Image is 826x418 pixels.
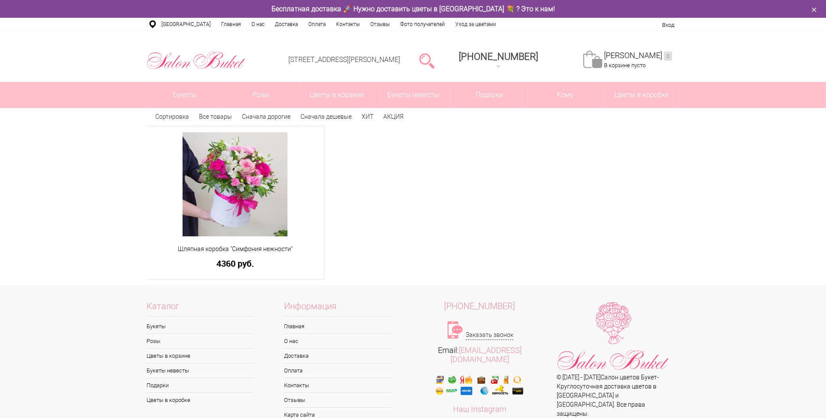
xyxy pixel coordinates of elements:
a: [EMAIL_ADDRESS][DOMAIN_NAME] [451,346,522,364]
span: Сортировка [155,113,189,120]
span: Информация [284,302,392,317]
a: Контакты [331,18,365,31]
a: Салон цветов Букет [601,374,657,381]
a: 4360 руб. [152,259,318,268]
a: О нас [246,18,270,31]
span: Каталог [147,302,254,317]
span: В корзине пусто [604,62,646,69]
img: Шляпная коробка "Симфония нежности" [183,132,287,236]
a: Отзывы [365,18,395,31]
a: Сначала дорогие [242,113,291,120]
a: Шляпная коробка "Симфония нежности" [152,245,318,254]
a: Сначала дешевые [300,113,352,120]
a: Все товары [199,113,232,120]
ins: 0 [664,52,672,61]
a: Букеты невесты [147,363,254,378]
div: Бесплатная доставка 🚀 Нужно доставить цветы в [GEOGRAPHIC_DATA] 💐 ? Это к нам! [140,4,686,13]
a: Цветы в коробке [604,82,679,108]
a: Цветы в корзине [147,349,254,363]
a: О нас [284,334,392,348]
img: Цветы Нижний Новгород [557,302,669,373]
a: Оплата [303,18,331,31]
a: [PHONE_NUMBER] [413,302,547,311]
a: [GEOGRAPHIC_DATA] [156,18,216,31]
a: Подарки [451,82,527,108]
a: Розы [223,82,299,108]
div: Email: [413,346,547,364]
a: Цветы в коробке [147,393,254,407]
a: Букеты [147,319,254,333]
a: Контакты [284,378,392,392]
a: [STREET_ADDRESS][PERSON_NAME] [288,56,400,64]
a: ХИТ [362,113,373,120]
a: Отзывы [284,393,392,407]
a: Букеты невесты [375,82,451,108]
a: [PHONE_NUMBER] [454,48,543,73]
a: Главная [216,18,246,31]
span: © [DATE] - [DATE] - Круглосуточная доставка цветов в [GEOGRAPHIC_DATA] и [GEOGRAPHIC_DATA]. Все п... [557,374,659,417]
a: АКЦИЯ [383,113,404,120]
a: Фото получателей [395,18,450,31]
a: Заказать звонок [466,330,513,340]
span: Кому [527,82,603,108]
a: Наш Instagram [453,405,506,414]
a: Оплата [284,363,392,378]
a: Букеты [147,82,223,108]
a: Уход за цветами [450,18,501,31]
a: Главная [284,319,392,333]
span: [PHONE_NUMBER] [459,51,538,62]
a: [PERSON_NAME] [604,51,672,61]
a: Доставка [284,349,392,363]
a: Розы [147,334,254,348]
a: Вход [662,22,674,28]
a: Подарки [147,378,254,392]
a: Цветы в корзине [299,82,375,108]
img: Цветы Нижний Новгород [147,49,246,72]
span: [PHONE_NUMBER] [444,301,515,311]
a: Доставка [270,18,303,31]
